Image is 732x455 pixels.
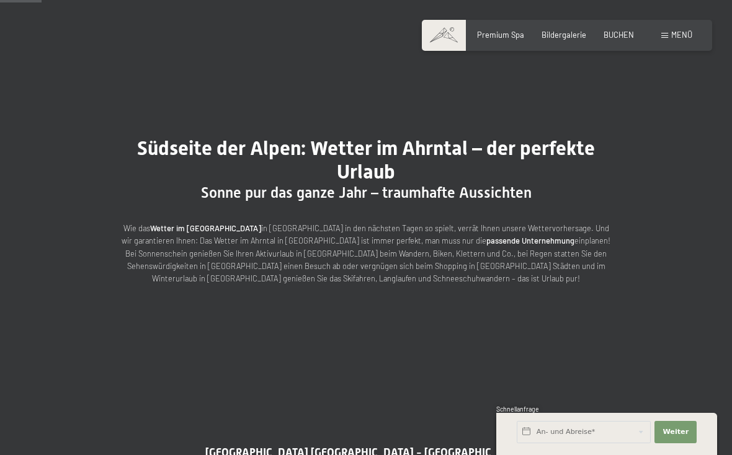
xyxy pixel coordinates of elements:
button: Weiter [654,421,697,443]
a: BUCHEN [604,30,634,40]
span: Südseite der Alpen: Wetter im Ahrntal – der perfekte Urlaub [137,136,595,183]
strong: passende Unternehmung [486,236,574,245]
span: Menü [671,30,692,40]
a: Premium Spa [477,30,524,40]
strong: Wetter im [GEOGRAPHIC_DATA] [150,223,261,233]
span: Weiter [663,427,689,437]
span: Sonne pur das ganze Jahr – traumhafte Aussichten [201,184,532,201]
a: Bildergalerie [542,30,586,40]
span: Schnellanfrage [496,405,539,413]
p: Wie das in [GEOGRAPHIC_DATA] in den nächsten Tagen so spielt, verrät Ihnen unsere Wettervorhersag... [118,222,614,285]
